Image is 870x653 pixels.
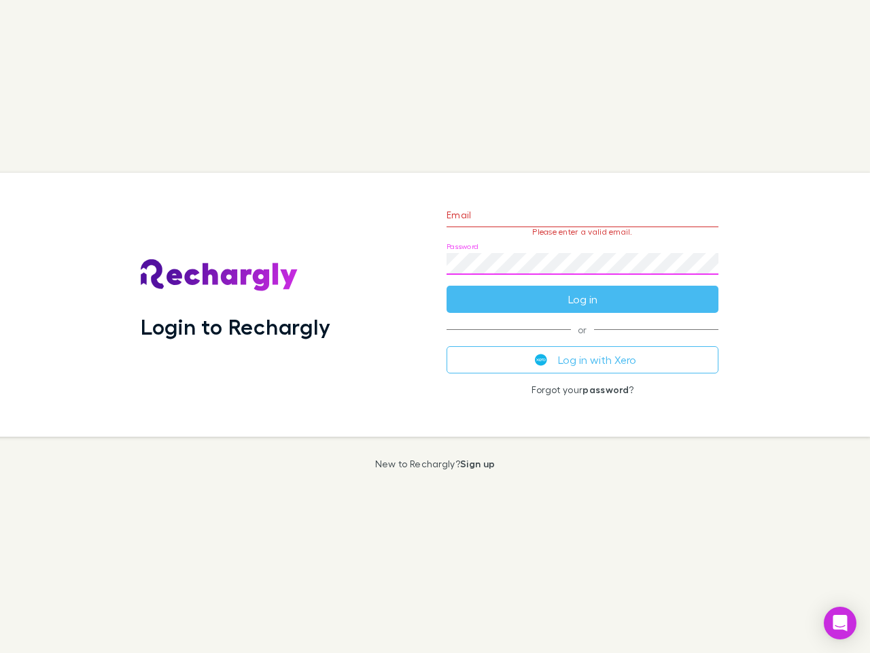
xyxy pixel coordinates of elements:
[582,384,629,395] a: password
[535,354,547,366] img: Xero's logo
[447,329,718,330] span: or
[447,241,478,252] label: Password
[460,458,495,469] a: Sign up
[141,314,330,339] h1: Login to Rechargly
[447,384,718,395] p: Forgot your ?
[447,286,718,313] button: Log in
[824,607,856,639] div: Open Intercom Messenger
[375,458,495,469] p: New to Rechargly?
[447,227,718,237] p: Please enter a valid email.
[447,346,718,373] button: Log in with Xero
[141,259,298,292] img: Rechargly's Logo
